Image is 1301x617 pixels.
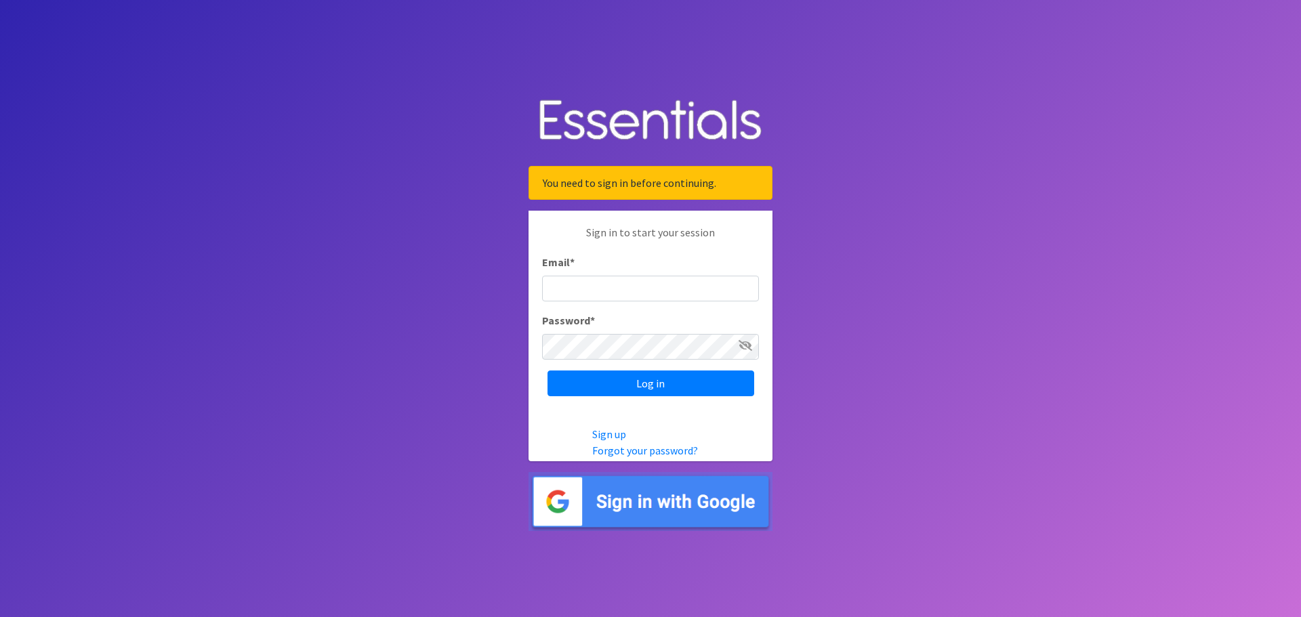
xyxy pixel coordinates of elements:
label: Email [542,254,575,270]
abbr: required [570,255,575,269]
div: You need to sign in before continuing. [529,166,772,200]
img: Human Essentials [529,86,772,156]
a: Forgot your password? [592,444,698,457]
img: Sign in with Google [529,472,772,531]
p: Sign in to start your session [542,224,759,254]
abbr: required [590,314,595,327]
label: Password [542,312,595,328]
input: Log in [548,370,754,396]
a: Sign up [592,427,626,441]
